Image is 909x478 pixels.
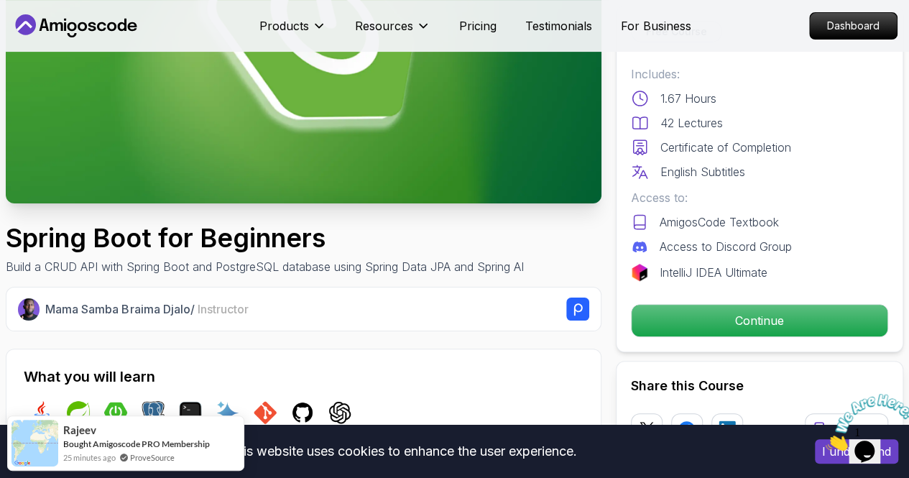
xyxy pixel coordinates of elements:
a: Pricing [459,17,497,35]
img: spring-boot logo [104,401,127,424]
p: or [768,420,780,438]
a: Amigoscode PRO Membership [93,438,210,449]
img: github logo [291,401,314,424]
span: 25 minutes ago [63,451,116,464]
p: Continue [632,305,887,336]
span: Instructor [197,302,248,316]
img: spring logo [67,401,90,424]
button: Resources [355,17,430,46]
p: 1.67 Hours [660,90,716,107]
a: Dashboard [809,12,898,40]
h1: Spring Boot for Beginners [6,224,524,252]
img: provesource social proof notification image [11,420,58,466]
a: Testimonials [525,17,592,35]
img: terminal logo [179,401,202,424]
p: Access to Discord Group [660,238,792,255]
p: Mama Samba Braima Djalo / [45,300,248,318]
img: Chat attention grabber [6,6,95,63]
p: Certificate of Completion [660,139,791,156]
span: Rajeev [63,424,96,436]
img: java logo [29,401,52,424]
img: Nelson Djalo [18,298,40,320]
p: IntelliJ IDEA Ultimate [660,264,767,281]
iframe: chat widget [820,388,909,456]
a: For Business [621,17,691,35]
a: ProveSource [130,453,175,462]
img: chatgpt logo [328,401,351,424]
div: This website uses cookies to enhance the user experience. [11,436,793,467]
img: git logo [254,401,277,424]
img: postgres logo [142,401,165,424]
p: AmigosCode Textbook [660,213,779,231]
p: Resources [355,17,413,35]
p: Products [259,17,309,35]
button: Products [259,17,326,46]
p: English Subtitles [660,163,745,180]
h2: What you will learn [24,367,583,387]
p: Access to: [631,189,888,206]
p: Includes: [631,65,888,83]
button: Accept cookies [815,439,898,464]
p: 42 Lectures [660,114,723,132]
img: jetbrains logo [631,264,648,281]
h2: Share this Course [631,376,888,396]
span: Bought [63,438,91,449]
p: Dashboard [810,13,897,39]
button: Continue [631,304,888,337]
img: ai logo [216,401,239,424]
p: Build a CRUD API with Spring Boot and PostgreSQL database using Spring Data JPA and Spring AI [6,258,524,275]
span: 1 [6,6,11,18]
